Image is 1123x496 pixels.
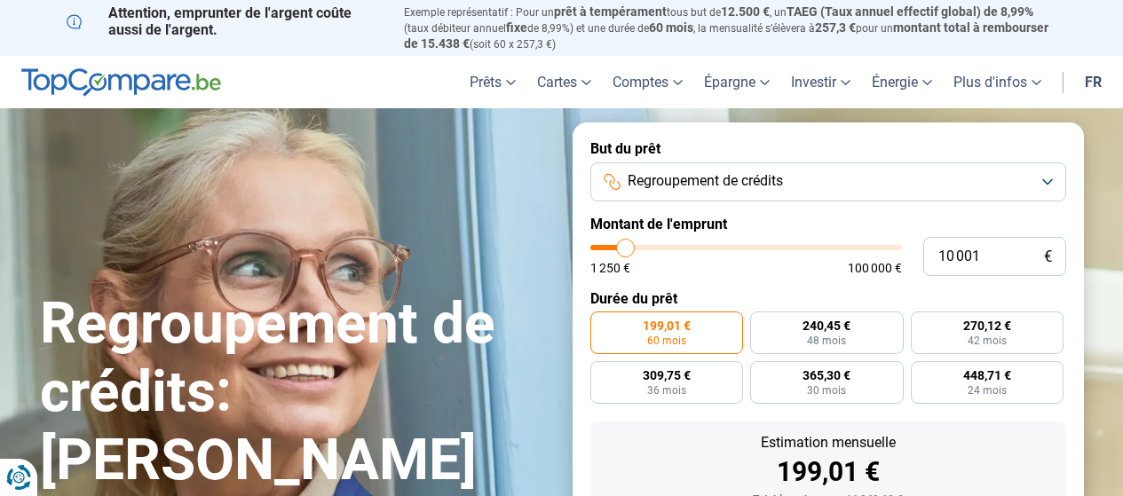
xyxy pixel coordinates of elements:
span: TAEG (Taux annuel effectif global) de 8,99% [787,4,1033,19]
label: But du prêt [590,140,1066,157]
span: fixe [506,20,527,35]
label: Durée du prêt [590,290,1066,307]
img: TopCompare [21,68,221,97]
label: Montant de l'emprunt [590,216,1066,232]
span: 24 mois [968,385,1007,396]
p: Exemple représentatif : Pour un tous but de , un (taux débiteur annuel de 8,99%) et une durée de ... [404,4,1057,51]
span: 48 mois [807,335,846,346]
div: Estimation mensuelle [605,436,1052,450]
a: Énergie [861,56,943,108]
div: 199,01 € [605,459,1052,485]
span: € [1044,249,1052,264]
span: 1 250 € [590,262,630,274]
span: Regroupement de crédits [628,171,783,191]
span: prêt à tempérament [554,4,667,19]
span: 365,30 € [803,369,850,382]
span: 36 mois [647,385,686,396]
span: montant total à rembourser de 15.438 € [404,20,1048,51]
span: 199,01 € [643,319,691,332]
span: 60 mois [647,335,686,346]
span: 240,45 € [803,319,850,332]
a: Épargne [693,56,780,108]
span: 448,71 € [963,369,1011,382]
a: Cartes [526,56,602,108]
span: 100 000 € [848,262,902,274]
span: 30 mois [807,385,846,396]
span: 12.500 € [721,4,770,19]
span: 60 mois [649,20,693,35]
a: Plus d'infos [943,56,1052,108]
span: 257,3 € [815,20,856,35]
p: Attention, emprunter de l'argent coûte aussi de l'argent. [67,4,383,38]
a: Investir [780,56,861,108]
a: fr [1074,56,1112,108]
span: 270,12 € [963,319,1011,332]
button: Regroupement de crédits [590,162,1066,201]
span: 42 mois [968,335,1007,346]
a: Comptes [602,56,693,108]
a: Prêts [459,56,526,108]
span: 309,75 € [643,369,691,382]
